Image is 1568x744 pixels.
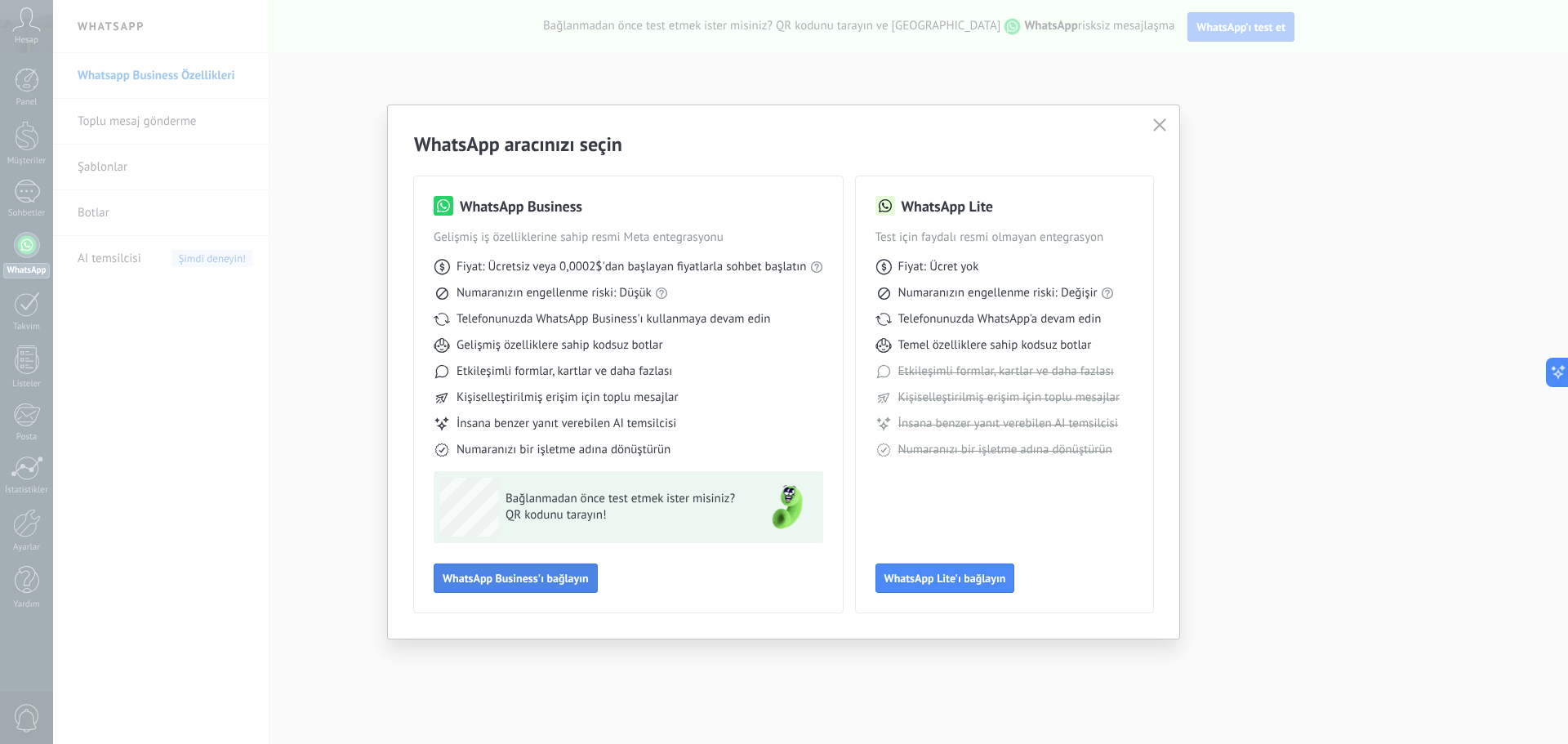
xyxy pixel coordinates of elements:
[506,507,744,523] span: QR kodunu tarayın!
[457,363,672,380] span: Etkileşimli formlar, kartlar ve daha fazlası
[434,564,598,593] button: WhatsApp Business'ı bağlayın
[875,564,1015,593] button: WhatsApp Lite'ı bağlayın
[884,572,1006,584] span: WhatsApp Lite'ı bağlayın
[457,416,676,432] span: İnsana benzer yanıt verebilen AI temsilcisi
[898,390,1120,406] span: Kişiselleştirilmiş erişim için toplu mesajlar
[457,337,663,354] span: Gelişmiş özelliklere sahip kodsuz botlar
[457,311,770,327] span: Telefonunuzda WhatsApp Business'ı kullanmaya devam edin
[443,572,589,584] span: WhatsApp Business'ı bağlayın
[898,259,979,275] span: Fiyat: Ücret yok
[758,478,817,537] img: green-phone.png
[457,259,807,275] span: Fiyat: Ücretsiz veya 0,0002$'dan başlayan fiyatlarla sohbet başlatın
[898,311,1102,327] span: Telefonunuzda WhatsApp'a devam edin
[898,337,1092,354] span: Temel özelliklere sahip kodsuz botlar
[457,390,679,406] span: Kişiselleştirilmiş erişim için toplu mesajlar
[898,363,1114,380] span: Etkileşimli formlar, kartlar ve daha fazlası
[898,285,1098,301] span: Numaranızın engellenme riski: Değişir
[875,229,1134,246] span: Test için faydalı resmi olmayan entegrasyon
[460,196,582,216] h3: WhatsApp Business
[898,442,1112,458] span: Numaranızı bir işletme adına dönüştürün
[414,131,1153,157] h2: WhatsApp aracınızı seçin
[457,442,670,458] span: Numaranızı bir işletme adına dönüştürün
[506,491,744,507] span: Bağlanmadan önce test etmek ister misiniz?
[457,285,652,301] span: Numaranızın engellenme riski: Düşük
[902,196,993,216] h3: WhatsApp Lite
[898,416,1118,432] span: İnsana benzer yanıt verebilen AI temsilcisi
[434,229,823,246] span: Gelişmiş iş özelliklerine sahip resmi Meta entegrasyonu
